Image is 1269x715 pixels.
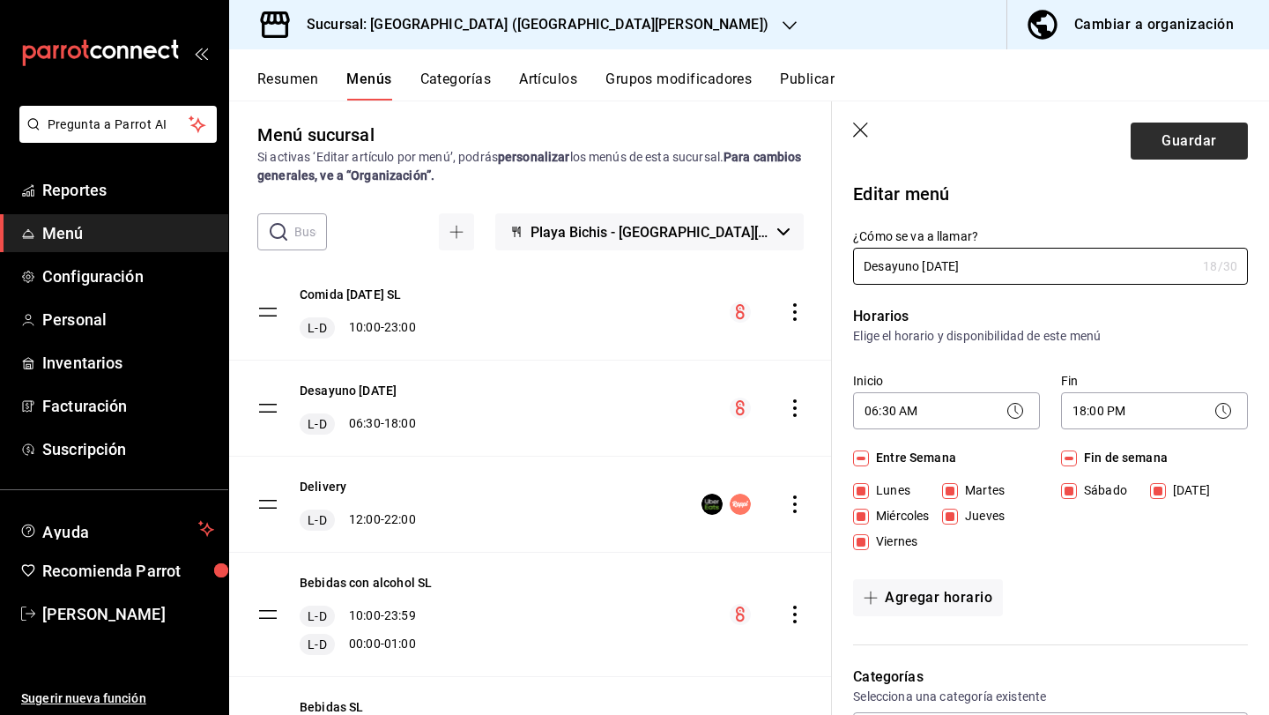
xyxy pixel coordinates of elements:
[300,478,346,495] button: Delivery
[869,481,910,500] span: Lunes
[853,688,1248,705] p: Selecciona una categoría existente
[304,319,330,337] span: L-D
[42,437,214,461] span: Suscripción
[519,71,577,101] button: Artículos
[1061,392,1248,429] div: 18:00 PM
[1203,257,1237,275] div: 18 /30
[300,574,432,592] button: Bebidas con alcohol SL
[42,518,191,540] span: Ayuda
[42,351,214,375] span: Inventarios
[42,602,214,626] span: [PERSON_NAME]
[300,382,397,399] button: Desayuno [DATE]
[300,634,432,655] div: 00:00 - 01:00
[257,604,278,625] button: drag
[1061,375,1248,387] label: Fin
[257,494,278,515] button: drag
[1166,481,1210,500] span: [DATE]
[304,511,330,529] span: L-D
[42,178,214,202] span: Reportes
[257,71,318,101] button: Resumen
[1131,123,1248,160] button: Guardar
[853,392,1040,429] div: 06:30 AM
[786,399,804,417] button: actions
[42,394,214,418] span: Facturación
[257,122,375,148] div: Menú sucursal
[300,606,432,627] div: 10:00 - 23:59
[300,413,416,435] div: 06:30 - 18:00
[257,148,804,185] div: Si activas ‘Editar artículo por menú’, podrás los menús de esta sucursal.
[19,106,217,143] button: Pregunta a Parrot AI
[958,481,1005,500] span: Martes
[42,308,214,331] span: Personal
[300,286,401,303] button: Comida [DATE] SL
[498,150,570,164] strong: personalizar
[853,375,1040,387] label: Inicio
[42,221,214,245] span: Menú
[531,224,770,241] span: Playa Bichis - [GEOGRAPHIC_DATA][PERSON_NAME]
[780,71,835,101] button: Publicar
[1077,481,1127,500] span: Sábado
[605,71,752,101] button: Grupos modificadores
[257,398,278,419] button: drag
[786,495,804,513] button: actions
[300,510,416,531] div: 12:00 - 22:00
[194,46,208,60] button: open_drawer_menu
[1077,449,1168,467] span: Fin de semana
[786,606,804,623] button: actions
[853,667,1248,688] p: Categorías
[853,181,1248,207] p: Editar menú
[1074,12,1234,37] div: Cambiar a organización
[346,71,391,101] button: Menús
[958,507,1005,525] span: Jueves
[48,115,189,134] span: Pregunta a Parrot AI
[304,636,330,653] span: L-D
[42,264,214,288] span: Configuración
[304,607,330,625] span: L-D
[42,559,214,583] span: Recomienda Parrot
[300,317,416,339] div: 10:00 - 23:00
[293,14,768,35] h3: Sucursal: [GEOGRAPHIC_DATA] ([GEOGRAPHIC_DATA][PERSON_NAME])
[257,71,1269,101] div: navigation tabs
[495,213,804,250] button: Playa Bichis - [GEOGRAPHIC_DATA][PERSON_NAME]
[853,230,1248,242] label: ¿Cómo se va a llamar?
[869,533,917,551] span: Viernes
[869,449,956,467] span: Entre Semana
[853,327,1248,345] p: Elige el horario y disponibilidad de este menú
[12,128,217,146] a: Pregunta a Parrot AI
[294,214,327,250] input: Buscar menú
[420,71,492,101] button: Categorías
[257,302,278,323] button: drag
[869,507,929,525] span: Miércoles
[304,415,330,433] span: L-D
[853,306,1248,327] p: Horarios
[21,689,214,708] span: Sugerir nueva función
[853,579,1003,616] button: Agregar horario
[786,303,804,321] button: actions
